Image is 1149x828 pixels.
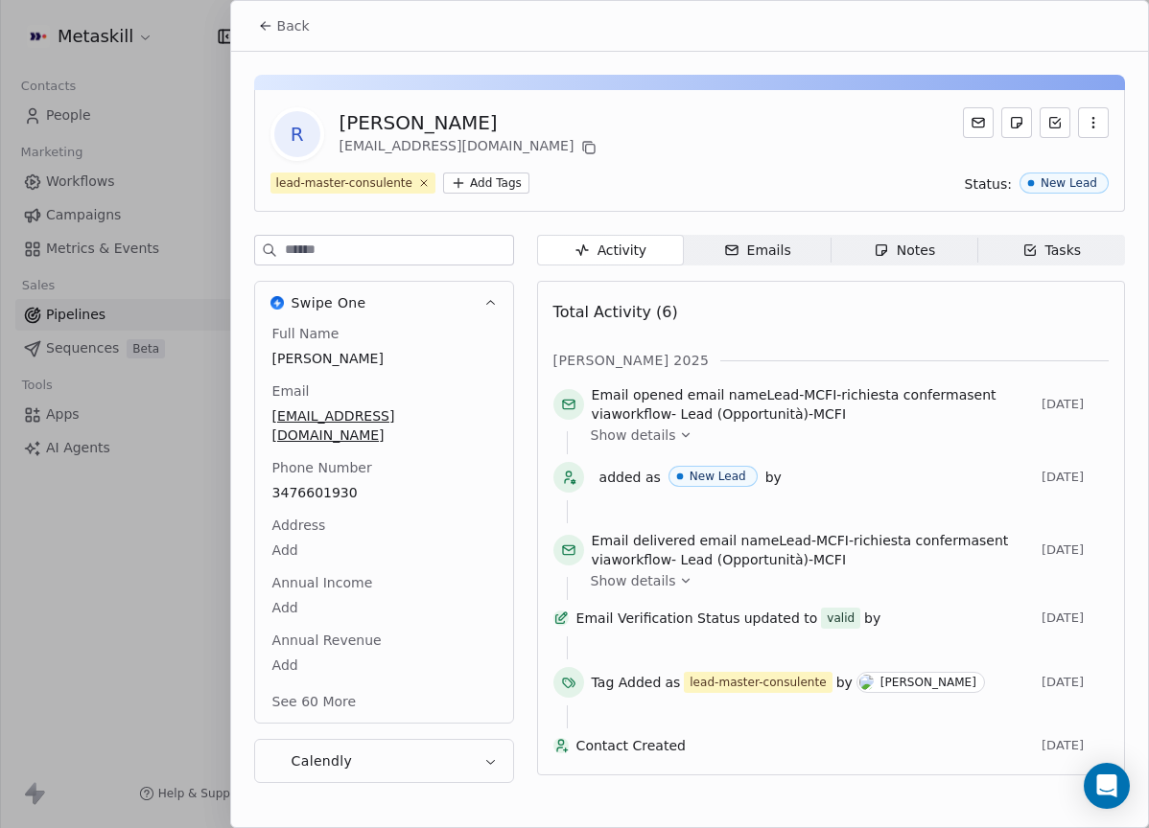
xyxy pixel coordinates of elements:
[270,754,284,768] img: Calendly
[592,531,1034,569] span: email name sent via workflow -
[255,324,513,723] div: Swipe OneSwipe One
[269,516,330,535] span: Address
[681,552,846,567] span: Lead (Opportunità)-MCFI
[255,740,513,782] button: CalendlyCalendly
[292,751,353,770] span: Calendly
[272,655,496,675] span: Add
[1042,675,1109,690] span: [DATE]
[767,387,968,402] span: Lead-MCFI-richiesta conferma
[874,241,935,261] div: Notes
[269,458,376,477] span: Phone Number
[681,406,846,422] span: Lead (Opportunità)-MCFI
[965,174,1012,194] span: Status:
[272,483,496,502] span: 3476601930
[1022,241,1082,261] div: Tasks
[827,609,855,628] div: valid
[592,385,1034,424] span: email name sent via workflow -
[272,598,496,617] span: Add
[591,425,1095,445] a: Show details
[880,676,976,689] div: [PERSON_NAME]
[665,673,680,692] span: as
[724,241,791,261] div: Emails
[765,468,782,487] span: by
[272,406,496,445] span: [EMAIL_ADDRESS][DOMAIN_NAME]
[277,16,310,35] span: Back
[591,425,676,445] span: Show details
[592,387,684,402] span: Email opened
[553,351,710,370] span: [PERSON_NAME] 2025
[690,674,826,691] div: lead-master-consulente
[261,684,368,719] button: See 60 More
[272,540,496,560] span: Add
[1042,738,1109,753] span: [DATE]
[269,573,377,592] span: Annual Income
[859,675,874,690] img: R
[836,673,853,692] span: by
[779,533,979,548] span: Lead-MCFI-richiesta conferma
[1042,397,1109,412] span: [DATE]
[272,349,496,368] span: [PERSON_NAME]
[592,673,662,692] span: Tag Added
[1041,176,1097,190] div: New Lead
[270,296,284,310] img: Swipe One
[246,9,321,43] button: Back
[1042,542,1109,558] span: [DATE]
[553,303,678,321] span: Total Activity (6)
[1084,763,1130,809] div: Open Intercom Messenger
[276,174,412,192] div: lead-master-consulente
[690,470,746,483] div: New Lead
[864,609,880,628] span: by
[269,381,314,401] span: Email
[591,571,676,590] span: Show details
[443,172,529,194] button: Add Tags
[255,282,513,324] button: Swipe OneSwipe One
[340,109,601,136] div: [PERSON_NAME]
[744,609,818,628] span: updated to
[269,631,386,650] span: Annual Revenue
[599,468,661,487] span: added as
[269,324,343,343] span: Full Name
[576,609,740,628] span: Email Verification Status
[591,571,1095,590] a: Show details
[576,736,1034,755] span: Contact Created
[340,136,601,159] div: [EMAIL_ADDRESS][DOMAIN_NAME]
[274,111,320,157] span: R
[1042,470,1109,485] span: [DATE]
[592,533,695,548] span: Email delivered
[292,293,366,312] span: Swipe One
[1042,610,1109,626] span: [DATE]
